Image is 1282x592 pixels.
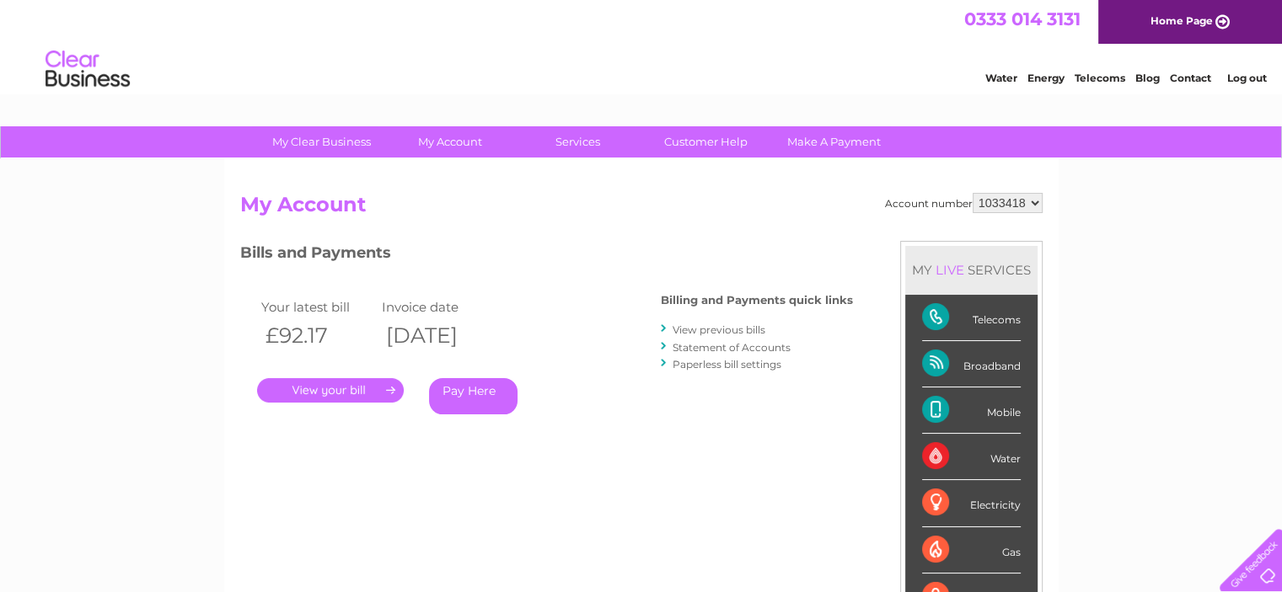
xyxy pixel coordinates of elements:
[673,341,791,354] a: Statement of Accounts
[922,527,1021,573] div: Gas
[508,126,647,157] a: Services
[905,246,1038,294] div: MY SERVICES
[240,241,853,270] h3: Bills and Payments
[932,262,968,278] div: LIVE
[380,126,519,157] a: My Account
[45,44,131,95] img: logo.png
[764,126,904,157] a: Make A Payment
[257,296,378,318] td: Your latest bill
[1170,72,1211,84] a: Contact
[252,126,391,157] a: My Clear Business
[922,480,1021,526] div: Electricity
[1027,72,1065,84] a: Energy
[673,323,765,336] a: View previous bills
[922,341,1021,387] div: Broadband
[885,193,1043,213] div: Account number
[1135,72,1160,84] a: Blog
[429,378,518,414] a: Pay Here
[240,193,1043,225] h2: My Account
[661,294,853,307] h4: Billing and Payments quick links
[1226,72,1266,84] a: Log out
[636,126,775,157] a: Customer Help
[985,72,1017,84] a: Water
[378,318,499,353] th: [DATE]
[922,295,1021,341] div: Telecoms
[922,434,1021,480] div: Water
[244,9,1040,82] div: Clear Business is a trading name of Verastar Limited (registered in [GEOGRAPHIC_DATA] No. 3667643...
[257,318,378,353] th: £92.17
[378,296,499,318] td: Invoice date
[1075,72,1125,84] a: Telecoms
[922,387,1021,434] div: Mobile
[257,378,404,403] a: .
[673,358,781,371] a: Paperless bill settings
[964,8,1081,29] a: 0333 014 3131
